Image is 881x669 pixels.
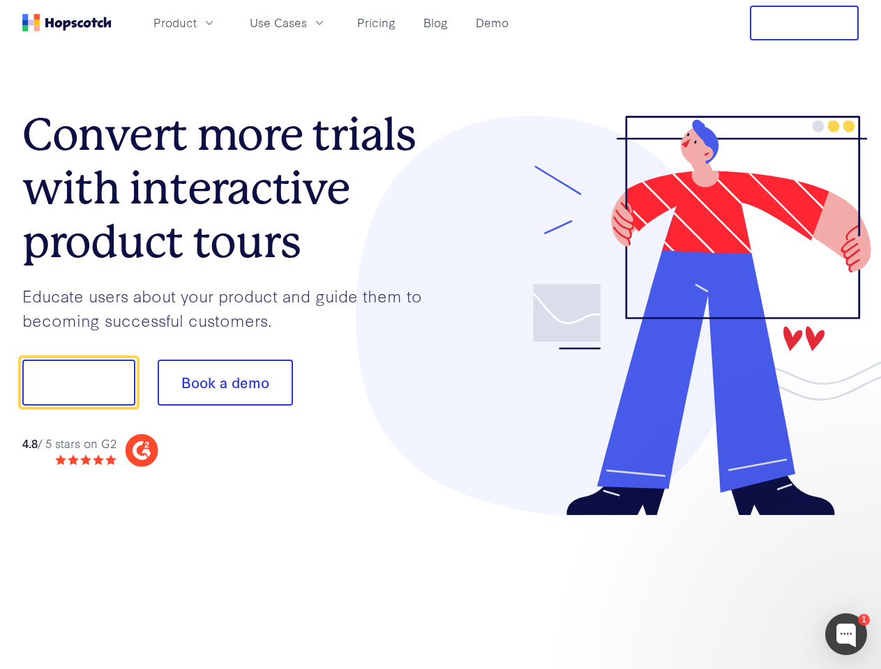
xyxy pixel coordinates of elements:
span: Product [153,14,197,31]
div: / 5 stars on G2 [22,435,116,452]
span: Use Cases [250,14,307,31]
button: Book a demo [158,360,293,406]
h1: Convert more trials with interactive product tours [22,108,441,268]
button: Show me! [22,360,135,406]
p: Educate users about your product and guide them to becoming successful customers. [22,284,441,332]
button: Free Trial [750,6,859,40]
button: Product [145,11,225,34]
button: Use Cases [241,11,335,34]
a: Blog [418,11,453,34]
a: Pricing [352,11,401,34]
a: Demo [470,11,514,34]
a: Home [22,14,112,31]
strong: 4.8 [22,435,38,451]
div: 1 [858,614,870,626]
